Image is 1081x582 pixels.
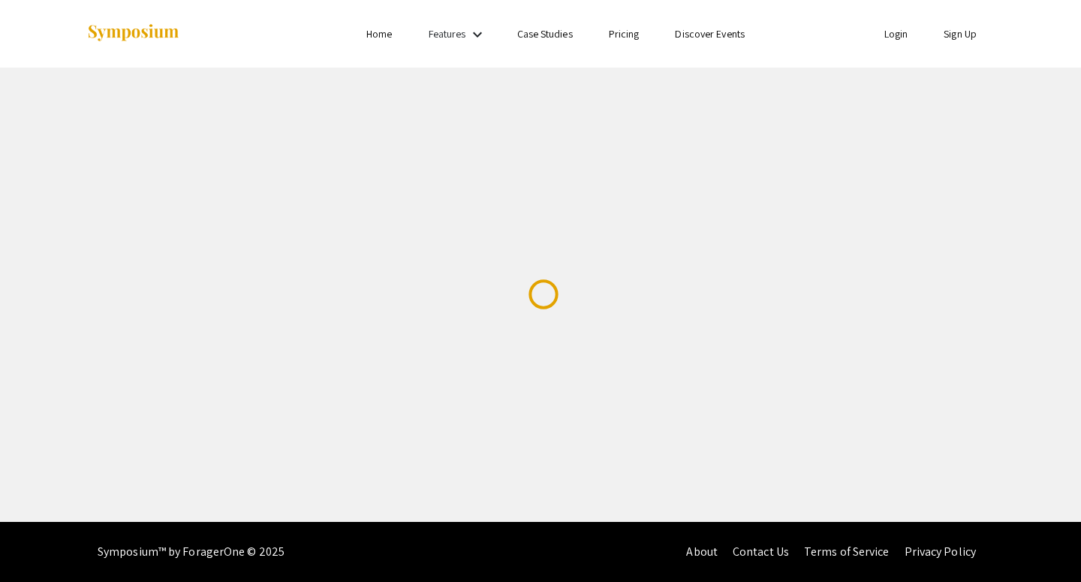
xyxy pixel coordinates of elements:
a: About [686,544,718,559]
a: Pricing [609,27,640,41]
a: Terms of Service [804,544,890,559]
img: Symposium by ForagerOne [86,23,180,44]
a: Login [884,27,908,41]
a: Privacy Policy [905,544,976,559]
a: Discover Events [675,27,745,41]
mat-icon: Expand Features list [468,26,486,44]
a: Case Studies [517,27,573,41]
a: Contact Us [733,544,789,559]
a: Home [366,27,392,41]
a: Sign Up [944,27,977,41]
a: Features [429,27,466,41]
div: Symposium™ by ForagerOne © 2025 [98,522,285,582]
